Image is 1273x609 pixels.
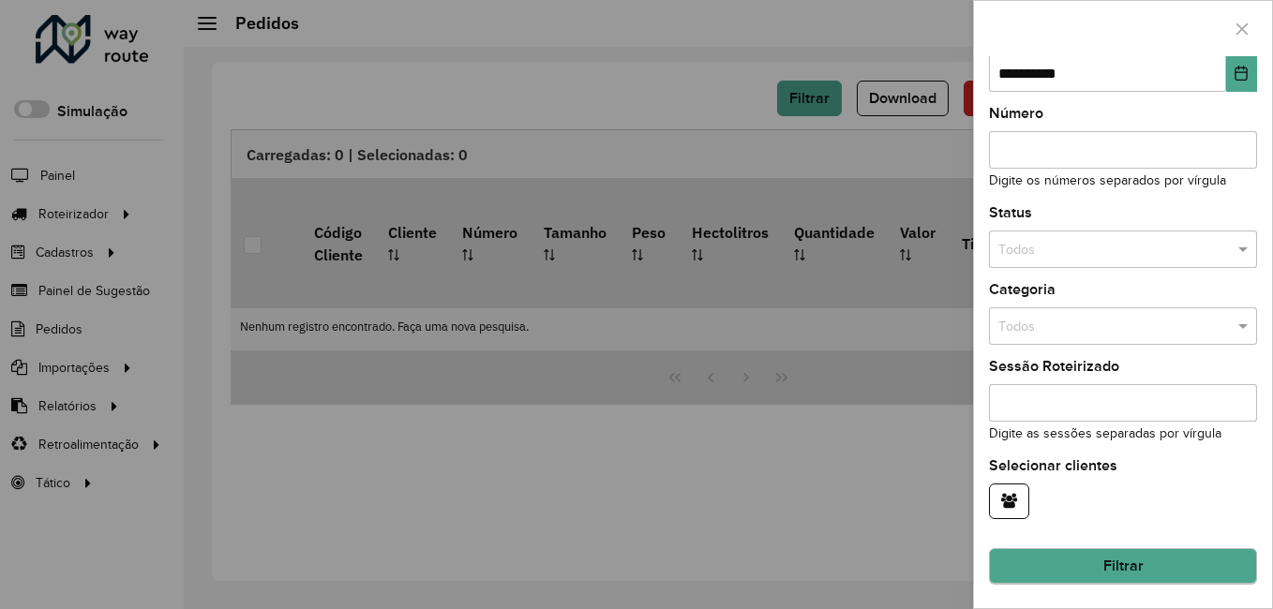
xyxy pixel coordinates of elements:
button: Filtrar [989,548,1257,584]
small: Digite as sessões separadas por vírgula [989,426,1221,440]
button: Choose Date [1226,54,1257,92]
label: Status [989,201,1032,224]
label: Categoria [989,278,1056,301]
label: Selecionar clientes [989,454,1117,477]
small: Digite os números separados por vírgula [989,173,1226,187]
label: Número [989,102,1043,125]
label: Sessão Roteirizado [989,355,1119,378]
